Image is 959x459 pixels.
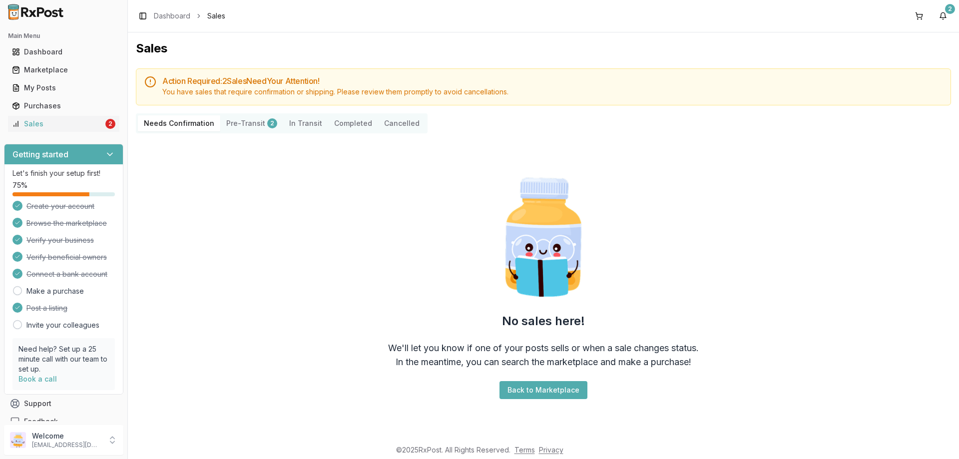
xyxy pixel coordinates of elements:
[396,355,691,369] div: In the meantime, you can search the marketplace and make a purchase!
[8,97,119,115] a: Purchases
[154,11,190,21] a: Dashboard
[4,395,123,413] button: Support
[26,303,67,313] span: Post a listing
[328,115,378,131] button: Completed
[26,269,107,279] span: Connect a bank account
[26,218,107,228] span: Browse the marketplace
[12,180,27,190] span: 75 %
[105,119,115,129] div: 2
[283,115,328,131] button: In Transit
[502,313,585,329] h2: No sales here!
[138,115,220,131] button: Needs Confirmation
[8,115,119,133] a: Sales2
[8,32,119,40] h2: Main Menu
[12,101,115,111] div: Purchases
[154,11,225,21] nav: breadcrumb
[26,235,94,245] span: Verify your business
[24,417,58,427] span: Feedback
[136,40,951,56] h1: Sales
[26,201,94,211] span: Create your account
[388,341,699,355] div: We'll let you know if one of your posts sells or when a sale changes status.
[925,425,949,449] iframe: Intercom live chat
[4,116,123,132] button: Sales2
[8,43,119,61] a: Dashboard
[4,44,123,60] button: Dashboard
[12,148,68,160] h3: Getting started
[378,115,426,131] button: Cancelled
[12,47,115,57] div: Dashboard
[4,98,123,114] button: Purchases
[539,446,563,454] a: Privacy
[26,252,107,262] span: Verify beneficial owners
[26,286,84,296] a: Make a purchase
[32,431,101,441] p: Welcome
[18,375,57,383] a: Book a call
[4,4,68,20] img: RxPost Logo
[12,83,115,93] div: My Posts
[8,61,119,79] a: Marketplace
[162,87,943,97] div: You have sales that require confirmation or shipping. Please review them promptly to avoid cancel...
[12,168,115,178] p: Let's finish your setup first!
[18,344,109,374] p: Need help? Set up a 25 minute call with our team to set up.
[10,432,26,448] img: User avatar
[514,446,535,454] a: Terms
[32,441,101,449] p: [EMAIL_ADDRESS][DOMAIN_NAME]
[4,413,123,431] button: Feedback
[935,8,951,24] button: 2
[267,118,277,128] div: 2
[220,115,283,131] button: Pre-Transit
[8,79,119,97] a: My Posts
[162,77,943,85] h5: Action Required: 2 Sale s Need Your Attention!
[12,119,103,129] div: Sales
[4,80,123,96] button: My Posts
[499,381,587,399] button: Back to Marketplace
[945,4,955,14] div: 2
[26,320,99,330] a: Invite your colleagues
[4,62,123,78] button: Marketplace
[12,65,115,75] div: Marketplace
[479,173,607,301] img: Smart Pill Bottle
[207,11,225,21] span: Sales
